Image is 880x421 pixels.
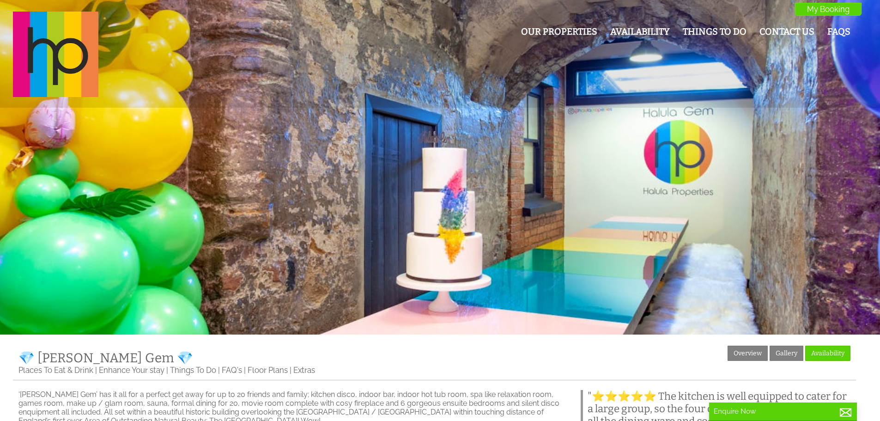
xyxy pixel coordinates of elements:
a: Contact Us [759,26,814,37]
a: 💎 [PERSON_NAME] Gem 💎 [18,350,193,366]
a: FAQs [827,26,850,37]
a: Floor Plans [248,366,288,375]
a: Overview [728,346,768,361]
img: Halula Properties [13,12,98,97]
a: Availability [805,346,850,361]
a: Our Properties [521,26,597,37]
a: Extras [293,366,315,375]
p: Enquire Now [714,407,852,415]
a: Things To Do [170,366,216,375]
a: Gallery [770,346,803,361]
a: My Booking [795,3,862,16]
a: Places To Eat & Drink [18,366,93,375]
a: Availability [610,26,670,37]
a: Enhance Your stay [99,366,164,375]
a: Things To Do [683,26,746,37]
a: FAQ's [222,366,242,375]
